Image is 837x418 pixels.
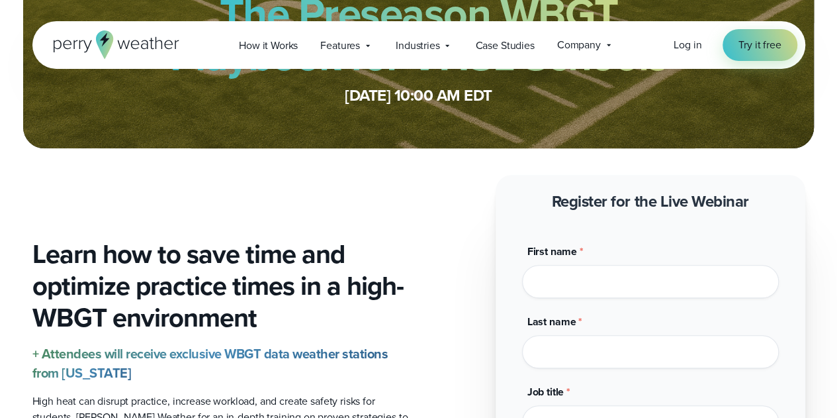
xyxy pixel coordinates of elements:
[527,244,577,259] span: First name
[320,38,360,54] span: Features
[527,384,564,399] span: Job title
[345,83,492,107] strong: [DATE] 10:00 AM EDT
[396,38,439,54] span: Industries
[32,238,408,334] h3: Learn how to save time and optimize practice times in a high-WBGT environment
[723,29,797,61] a: Try it free
[738,37,781,53] span: Try it free
[464,32,545,59] a: Case Studies
[674,37,701,53] a: Log in
[239,38,298,54] span: How it Works
[527,314,576,329] span: Last name
[557,37,601,53] span: Company
[228,32,309,59] a: How it Works
[32,344,388,383] strong: + Attendees will receive exclusive WBGT data weather stations from [US_STATE]
[552,189,749,213] strong: Register for the Live Webinar
[475,38,534,54] span: Case Studies
[674,37,701,52] span: Log in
